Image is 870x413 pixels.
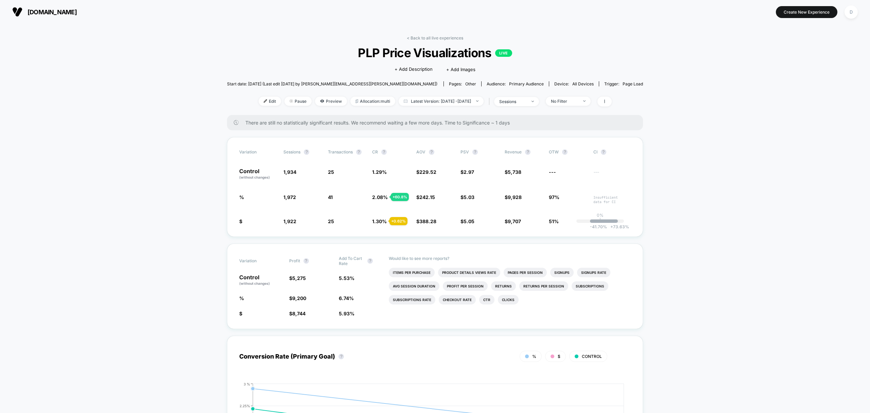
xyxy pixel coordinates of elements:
[239,218,242,224] span: $
[304,149,309,155] button: ?
[416,169,436,175] span: $
[289,295,306,301] span: $
[389,217,407,225] div: + 0.62 %
[416,194,435,200] span: $
[508,218,521,224] span: 9,707
[395,66,433,73] span: + Add Description
[498,295,519,304] li: Clicks
[289,311,306,316] span: $
[460,149,469,154] span: PSV
[593,149,631,155] span: CI
[284,97,312,106] span: Pause
[549,81,599,86] span: Device:
[240,403,250,408] tspan: 2.25%
[283,149,300,154] span: Sessions
[446,67,475,72] span: + Add Images
[604,81,643,86] div: Trigger:
[583,100,586,102] img: end
[328,149,353,154] span: Transactions
[404,99,407,103] img: calendar
[590,224,607,229] span: -41.70 %
[355,99,358,103] img: rebalance
[495,49,512,57] p: LIVE
[244,382,250,386] tspan: 3 %
[259,97,281,106] span: Edit
[549,169,556,175] span: ---
[356,149,362,155] button: ?
[460,194,474,200] span: $
[328,169,334,175] span: 25
[532,101,534,102] img: end
[472,149,478,155] button: ?
[419,194,435,200] span: 242.15
[248,46,622,60] span: PLP Price Visualizations
[439,295,476,304] li: Checkout Rate
[776,6,837,18] button: Create New Experience
[367,258,373,264] button: ?
[476,100,478,102] img: end
[845,5,858,19] div: D
[399,97,484,106] span: Latest Version: [DATE] - [DATE]
[389,281,439,291] li: Avg Session Duration
[505,194,522,200] span: $
[549,194,559,200] span: 97%
[504,268,547,277] li: Pages Per Session
[419,218,436,224] span: 388.28
[239,194,244,200] span: %
[283,218,296,224] span: 1,922
[549,218,559,224] span: 51%
[239,175,270,179] span: (without changes)
[508,169,521,175] span: 5,738
[460,169,474,175] span: $
[491,281,516,291] li: Returns
[550,268,574,277] li: Signups
[464,218,474,224] span: 5.05
[551,99,578,104] div: No Filter
[381,149,387,155] button: ?
[532,354,536,359] span: %
[558,354,560,359] span: $
[290,99,293,103] img: end
[562,149,568,155] button: ?
[372,169,387,175] span: 1.29 %
[289,258,300,263] span: Profit
[593,170,631,180] span: ---
[525,149,530,155] button: ?
[328,194,333,200] span: 41
[372,218,387,224] span: 1.30 %
[239,149,277,155] span: Variation
[239,168,277,180] p: Control
[283,169,296,175] span: 1,934
[338,354,344,359] button: ?
[245,120,629,126] span: There are still no statistically significant results. We recommend waiting a few more days . Time...
[610,224,613,229] span: +
[339,295,354,301] span: 6.74 %
[303,258,309,264] button: ?
[389,295,435,304] li: Subscriptions Rate
[449,81,476,86] div: Pages:
[487,97,494,106] span: |
[464,194,474,200] span: 5.03
[582,354,602,359] span: CONTROL
[372,149,378,154] span: CR
[505,169,521,175] span: $
[623,81,643,86] span: Page Load
[239,281,270,285] span: (without changes)
[328,218,334,224] span: 25
[479,295,494,304] li: Ctr
[12,7,22,17] img: Visually logo
[292,311,306,316] span: 8,744
[499,99,526,104] div: sessions
[593,195,631,204] span: Insufficient data for CI
[597,213,604,218] p: 0%
[391,193,409,201] div: + 60.8 %
[239,275,282,286] p: Control
[416,149,425,154] span: AOV
[283,194,296,200] span: 1,972
[239,311,242,316] span: $
[292,275,306,281] span: 5,275
[239,295,244,301] span: %
[508,194,522,200] span: 9,928
[339,311,354,316] span: 5.93 %
[429,149,434,155] button: ?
